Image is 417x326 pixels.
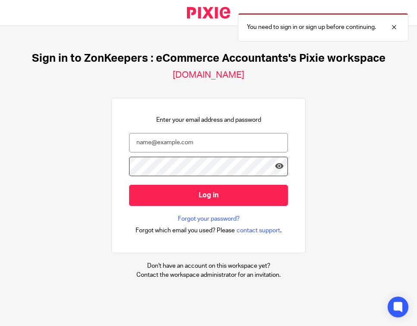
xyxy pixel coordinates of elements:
p: Don't have an account on this workspace yet? [136,262,281,270]
h2: [DOMAIN_NAME] [173,70,244,81]
p: Contact the workspace administrator for an invitation. [136,271,281,279]
span: Forgot which email you used? Please [136,226,235,235]
input: name@example.com [129,133,288,152]
p: Enter your email address and password [156,116,261,124]
p: You need to sign in or sign up before continuing. [247,23,376,32]
span: contact support [237,226,280,235]
div: . [136,225,282,235]
a: Forgot your password? [178,215,240,223]
h1: Sign in to ZonKeepers : eCommerce Accountants's Pixie workspace [32,52,385,65]
input: Log in [129,185,288,206]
